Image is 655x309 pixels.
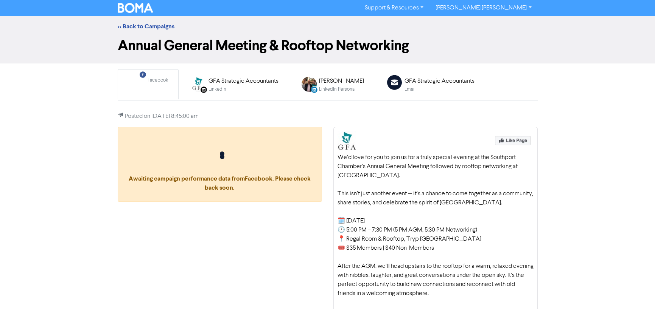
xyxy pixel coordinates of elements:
[429,2,537,14] a: [PERSON_NAME] [PERSON_NAME]
[118,37,538,54] h1: Annual General Meeting & Rooftop Networking
[495,136,531,145] img: Like Page
[617,273,655,309] iframe: Chat Widget
[405,86,475,93] div: Email
[126,151,314,192] span: Awaiting campaign performance data from Facebook . Please check back soon.
[118,23,174,30] a: << Back to Campaigns
[208,86,278,93] div: LinkedIn
[302,77,317,92] img: LINKEDIN_PERSONAL
[118,112,538,121] p: Posted on [DATE] 8:45:00 am
[148,77,168,84] div: Facebook
[405,77,475,86] div: GFA Strategic Accountants
[118,3,153,13] img: BOMA Logo
[319,86,364,93] div: LinkedIn Personal
[319,77,364,86] div: [PERSON_NAME]
[191,77,206,92] img: LINKEDIN
[208,77,278,86] div: GFA Strategic Accountants
[359,2,429,14] a: Support & Resources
